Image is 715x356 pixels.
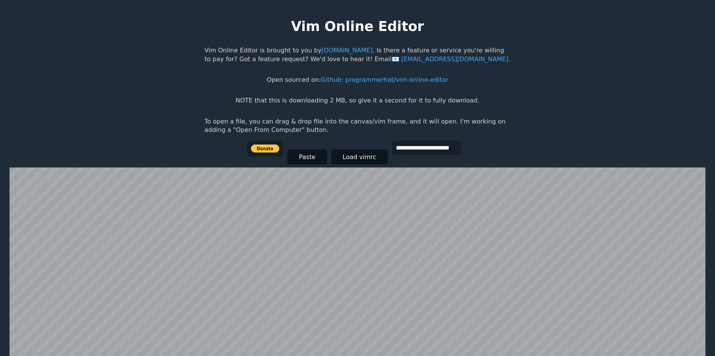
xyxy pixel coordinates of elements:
a: Github: programmerhat/vim-online-editor [321,76,448,83]
p: Vim Online Editor is brought to you by . Is there a feature or service you're willing to pay for?... [205,46,511,63]
button: Load vimrc [331,150,388,164]
p: NOTE that this is downloading 2 MB, so give it a second for it to fully download. [236,96,479,105]
p: To open a file, you can drag & drop file into the canvas/vim frame, and it will open. I'm working... [205,117,511,135]
button: Paste [287,150,327,164]
a: [EMAIL_ADDRESS][DOMAIN_NAME] [392,55,508,63]
h1: Vim Online Editor [291,17,424,36]
a: [DOMAIN_NAME] [321,47,373,54]
p: Open sourced on: [267,76,448,84]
